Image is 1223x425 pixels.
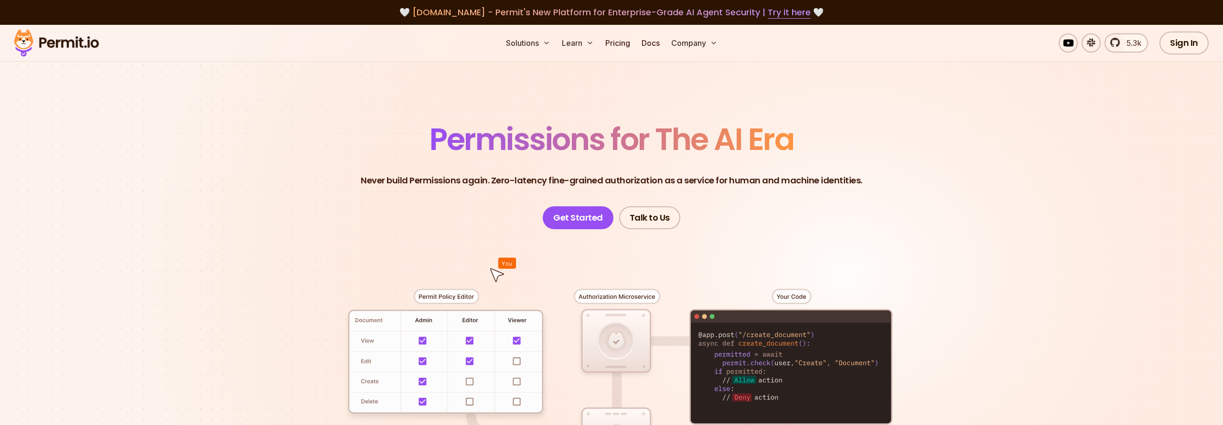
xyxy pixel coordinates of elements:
button: Solutions [502,33,554,53]
span: Permissions for The AI Era [429,118,794,160]
a: Try it here [768,6,811,19]
a: Sign In [1159,32,1209,54]
a: 5.3k [1105,33,1148,53]
a: Get Started [543,206,613,229]
img: Permit logo [10,27,103,59]
span: [DOMAIN_NAME] - Permit's New Platform for Enterprise-Grade AI Agent Security | [412,6,811,18]
button: Company [667,33,721,53]
button: Learn [558,33,598,53]
a: Talk to Us [619,206,680,229]
a: Docs [638,33,664,53]
p: Never build Permissions again. Zero-latency fine-grained authorization as a service for human and... [361,174,862,187]
span: 5.3k [1121,37,1141,49]
a: Pricing [601,33,634,53]
div: 🤍 🤍 [23,6,1200,19]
